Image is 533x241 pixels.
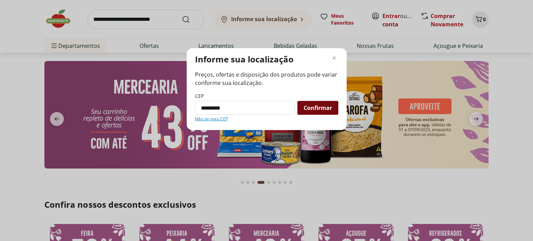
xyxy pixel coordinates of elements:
[297,101,338,115] button: Confirmar
[195,54,294,65] p: Informe sua localização
[195,93,204,100] label: CEP
[195,70,338,87] span: Preços, ofertas e disposição dos produtos pode variar conforme sua localização.
[195,116,228,122] a: Não sei meu CEP
[304,105,332,111] span: Confirmar
[330,54,338,62] button: Fechar modal de regionalização
[187,48,347,130] div: Modal de regionalização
